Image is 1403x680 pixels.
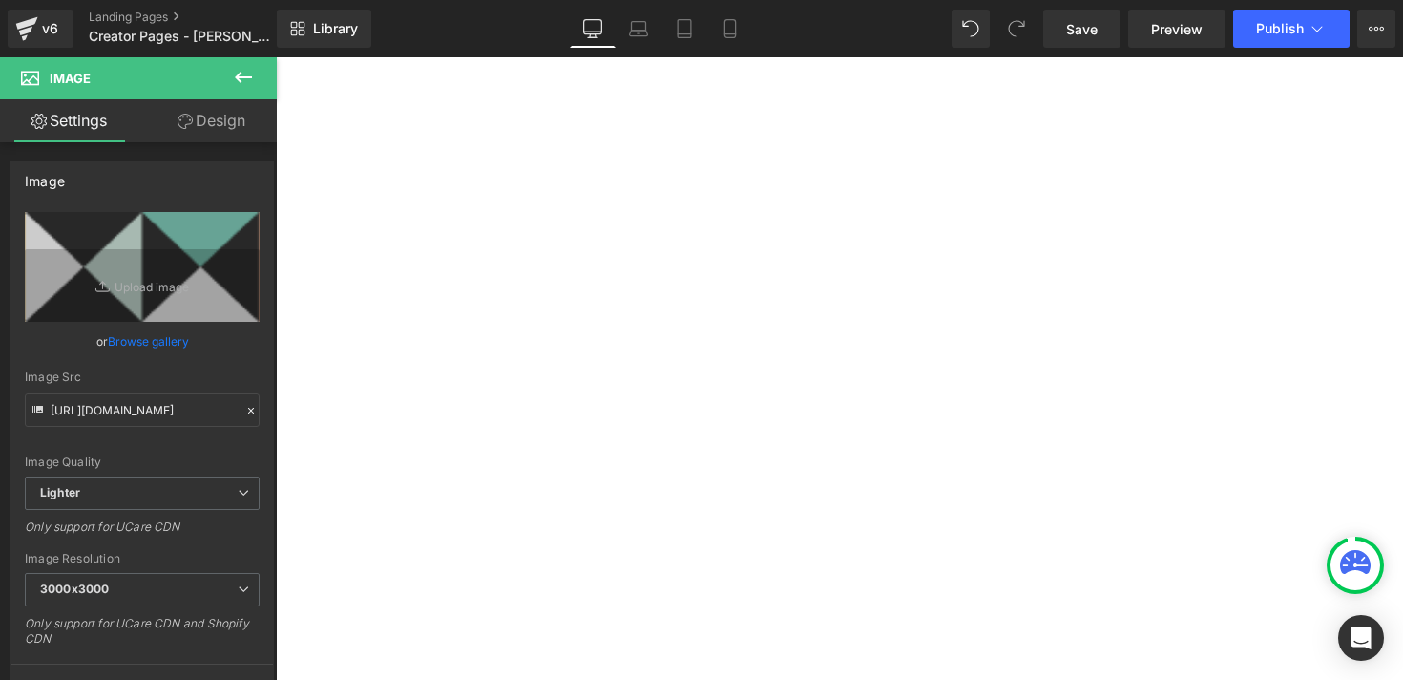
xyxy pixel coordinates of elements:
a: Mobile [707,10,753,48]
div: Only support for UCare CDN and Shopify CDN [25,616,260,659]
a: Laptop [616,10,661,48]
div: Open Intercom Messenger [1338,615,1384,661]
button: More [1357,10,1395,48]
a: Landing Pages [89,10,308,25]
a: New Library [277,10,371,48]
a: Browse gallery [108,325,189,358]
span: Library [313,20,358,37]
button: Redo [997,10,1036,48]
b: Lighter [40,485,80,499]
span: Publish [1256,21,1304,36]
a: Design [142,99,281,142]
div: Image Quality [25,456,260,469]
div: Image Src [25,371,260,384]
a: Preview [1128,10,1225,48]
button: Undo [952,10,990,48]
b: 3000x3000 [40,582,109,596]
div: Only support for UCare CDN [25,520,260,547]
span: Preview [1151,19,1203,39]
a: Desktop [570,10,616,48]
div: Image [25,162,65,189]
a: Tablet [661,10,707,48]
span: Creator Pages - [PERSON_NAME] Creations [89,29,272,44]
span: Image [50,71,91,86]
div: or [25,331,260,351]
div: Image Resolution [25,552,260,565]
button: Publish [1233,10,1350,48]
input: Link [25,393,260,427]
span: Save [1066,19,1098,39]
div: v6 [38,16,62,41]
a: v6 [8,10,73,48]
